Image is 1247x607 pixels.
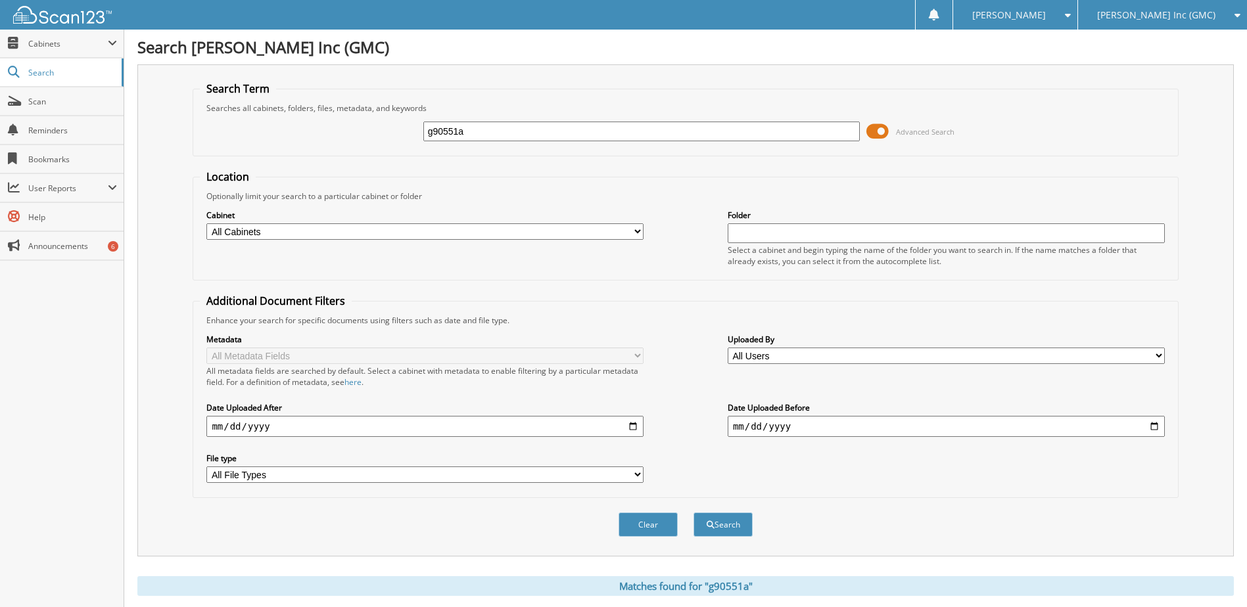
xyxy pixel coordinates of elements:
[206,453,644,464] label: File type
[28,96,117,107] span: Scan
[137,576,1234,596] div: Matches found for "g90551a"
[694,512,753,537] button: Search
[28,240,117,252] span: Announcements
[896,127,954,137] span: Advanced Search
[200,102,1171,114] div: Searches all cabinets, folders, files, metadata, and keywords
[206,402,644,413] label: Date Uploaded After
[200,169,256,184] legend: Location
[28,125,117,136] span: Reminders
[200,294,352,308] legend: Additional Document Filters
[137,36,1234,58] h1: Search [PERSON_NAME] Inc (GMC)
[28,212,117,223] span: Help
[1097,11,1215,19] span: [PERSON_NAME] Inc (GMC)
[28,38,108,49] span: Cabinets
[206,416,644,437] input: start
[728,210,1165,221] label: Folder
[200,191,1171,202] div: Optionally limit your search to a particular cabinet or folder
[28,67,115,78] span: Search
[28,183,108,194] span: User Reports
[728,402,1165,413] label: Date Uploaded Before
[206,334,644,345] label: Metadata
[728,416,1165,437] input: end
[200,81,276,96] legend: Search Term
[728,244,1165,267] div: Select a cabinet and begin typing the name of the folder you want to search in. If the name match...
[972,11,1046,19] span: [PERSON_NAME]
[206,365,644,388] div: All metadata fields are searched by default. Select a cabinet with metadata to enable filtering b...
[28,154,117,165] span: Bookmarks
[108,241,118,252] div: 6
[344,376,362,388] a: here
[200,315,1171,326] div: Enhance your search for specific documents using filters such as date and file type.
[13,6,112,24] img: scan123-logo-white.svg
[728,334,1165,345] label: Uploaded By
[619,512,678,537] button: Clear
[206,210,644,221] label: Cabinet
